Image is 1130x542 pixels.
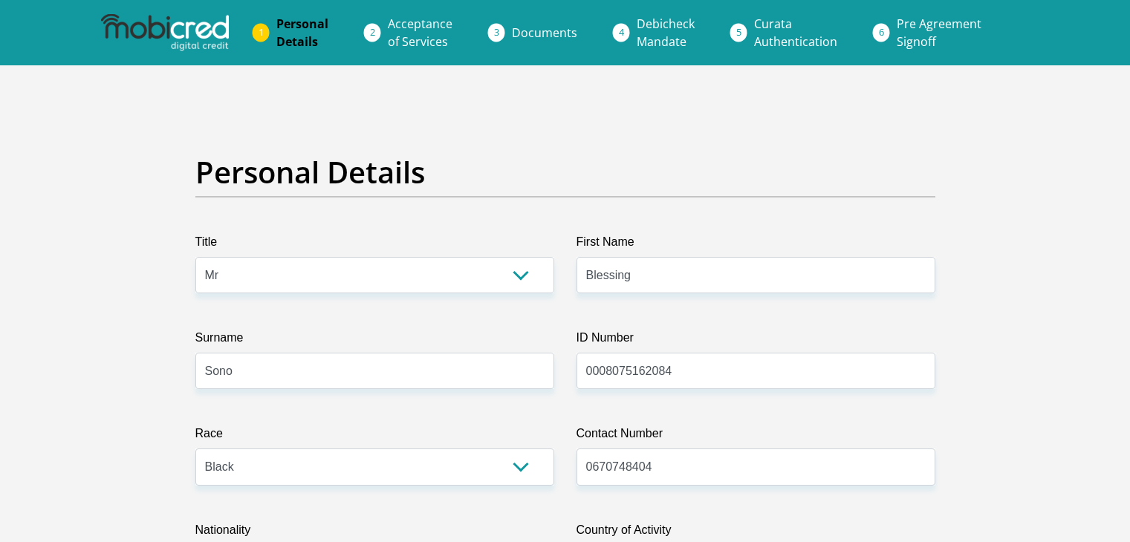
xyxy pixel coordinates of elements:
[577,257,935,293] input: First Name
[195,329,554,353] label: Surname
[500,18,589,48] a: Documents
[577,233,935,257] label: First Name
[264,9,340,56] a: PersonalDetails
[577,329,935,353] label: ID Number
[625,9,707,56] a: DebicheckMandate
[577,425,935,448] label: Contact Number
[754,16,837,50] span: Curata Authentication
[577,353,935,389] input: ID Number
[195,425,554,448] label: Race
[388,16,452,50] span: Acceptance of Services
[512,25,577,41] span: Documents
[376,9,464,56] a: Acceptanceof Services
[101,14,229,51] img: mobicred logo
[195,233,554,257] label: Title
[276,16,328,50] span: Personal Details
[742,9,849,56] a: CurataAuthentication
[885,9,993,56] a: Pre AgreementSignoff
[897,16,981,50] span: Pre Agreement Signoff
[195,154,935,190] h2: Personal Details
[637,16,695,50] span: Debicheck Mandate
[195,353,554,389] input: Surname
[577,448,935,485] input: Contact Number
